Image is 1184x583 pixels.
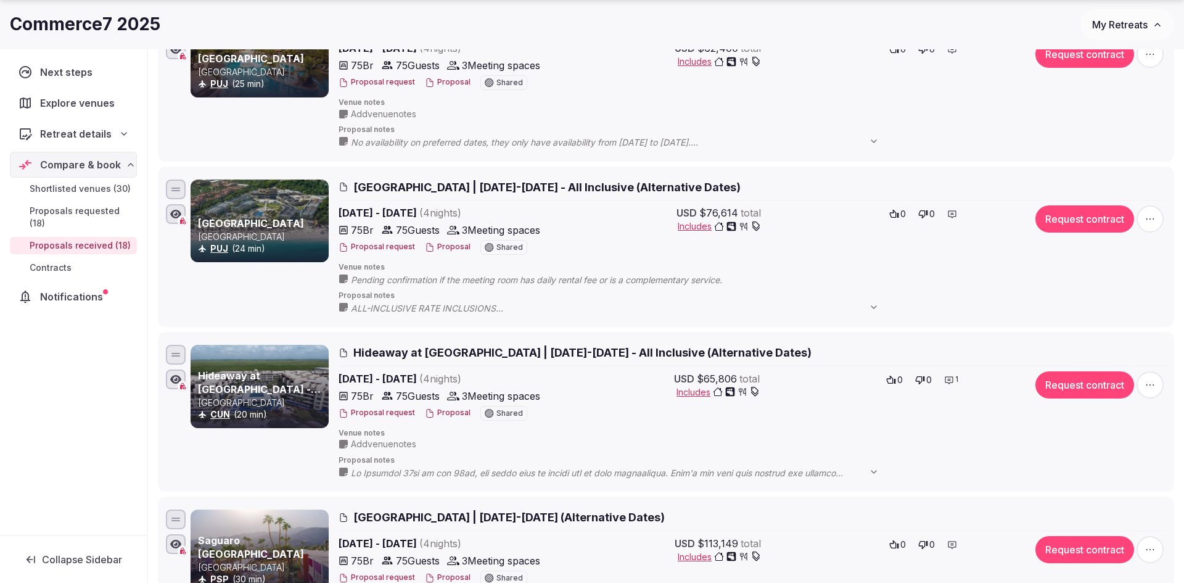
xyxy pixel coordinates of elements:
[678,56,761,68] span: Includes
[1035,371,1134,399] button: Request contract
[339,536,556,551] span: [DATE] - [DATE]
[425,77,471,88] button: Proposal
[198,408,326,421] div: (20 min)
[40,289,108,304] span: Notifications
[339,291,1166,301] span: Proposal notes
[351,467,891,479] span: Lo Ipsumdol 37si am con 98ad, eli seddo eius te incidi utl et dolo magnaaliqua. Enim'a min veni q...
[351,302,891,315] span: ALL-INCLUSIVE RATE INCLUSIONS • Luxurious accommodations with exclusive DreamBed • Daily Breakfas...
[396,58,440,73] span: 75 Guests
[198,78,326,90] div: (25 min)
[30,183,131,195] span: Shortlisted venues (30)
[419,207,461,219] span: ( 4 night s )
[339,428,1166,439] span: Venue notes
[10,180,137,197] a: Shortlisted venues (30)
[10,546,137,573] button: Collapse Sidebar
[1035,41,1134,68] button: Request contract
[210,408,230,421] button: CUN
[40,65,97,80] span: Next steps
[886,205,910,223] button: 0
[10,202,137,232] a: Proposals requested (18)
[929,208,935,220] span: 0
[396,553,440,568] span: 75 Guests
[1035,205,1134,233] button: Request contract
[462,58,540,73] span: 3 Meeting spaces
[198,242,326,255] div: (24 min)
[353,180,741,195] span: [GEOGRAPHIC_DATA] | [DATE]-[DATE] - All Inclusive (Alternative Dates)
[739,371,760,386] span: total
[886,536,910,553] button: 0
[897,374,903,386] span: 0
[678,220,761,233] button: Includes
[462,223,540,238] span: 3 Meeting spaces
[198,534,304,560] a: Saguaro [GEOGRAPHIC_DATA]
[911,371,935,389] button: 0
[926,374,932,386] span: 0
[210,78,228,89] a: PUJ
[351,136,891,149] span: No availability on preferred dates, they only have availability from [DATE] to [DATE]. ALL INCLUS...
[1080,9,1174,40] button: My Retreats
[40,126,112,141] span: Retreat details
[882,371,906,389] button: 0
[210,409,230,420] a: CUN
[351,389,374,403] span: 75 Br
[339,77,415,88] button: Proposal request
[351,553,374,568] span: 75 Br
[674,371,694,386] span: USD
[10,259,137,276] a: Contracts
[915,205,939,223] button: 0
[419,42,461,54] span: ( 4 night s )
[699,205,738,220] span: $76,614
[462,553,540,568] span: 3 Meeting spaces
[30,239,131,252] span: Proposals received (18)
[351,58,374,73] span: 75 Br
[339,573,415,583] button: Proposal request
[198,52,304,65] a: [GEOGRAPHIC_DATA]
[678,551,761,563] span: Includes
[396,223,440,238] span: 75 Guests
[40,96,120,110] span: Explore venues
[351,274,747,286] span: Pending confirmation if the meeting room has daily rental fee or is a complementary service.
[915,536,939,553] button: 0
[10,237,137,254] a: Proposals received (18)
[496,79,523,86] span: Shared
[30,262,72,274] span: Contracts
[496,410,523,417] span: Shared
[339,242,415,252] button: Proposal request
[900,208,906,220] span: 0
[676,386,760,399] button: Includes
[425,573,471,583] button: Proposal
[697,536,738,551] span: $113,149
[30,205,132,229] span: Proposals requested (18)
[496,574,523,582] span: Shared
[929,539,935,551] span: 0
[900,539,906,551] span: 0
[496,244,523,251] span: Shared
[697,371,737,386] span: $65,806
[10,284,137,310] a: Notifications
[676,205,697,220] span: USD
[425,408,471,418] button: Proposal
[10,90,137,116] a: Explore venues
[10,59,137,85] a: Next steps
[462,389,540,403] span: 3 Meeting spaces
[351,108,416,120] span: Add venue notes
[339,262,1166,273] span: Venue notes
[198,561,326,574] p: [GEOGRAPHIC_DATA]
[675,536,695,551] span: USD
[339,205,556,220] span: [DATE] - [DATE]
[339,125,1166,135] span: Proposal notes
[396,389,440,403] span: 75 Guests
[339,371,556,386] span: [DATE] - [DATE]
[339,97,1166,108] span: Venue notes
[339,455,1166,466] span: Proposal notes
[210,242,228,255] button: PUJ
[210,243,228,254] a: PUJ
[1035,536,1134,563] button: Request contract
[210,78,228,90] button: PUJ
[353,345,812,360] span: Hideaway at [GEOGRAPHIC_DATA] | [DATE]-[DATE] - All Inclusive (Alternative Dates)
[353,510,665,525] span: [GEOGRAPHIC_DATA] | [DATE]-[DATE] (Alternative Dates)
[351,438,416,450] span: Add venue notes
[419,537,461,550] span: ( 4 night s )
